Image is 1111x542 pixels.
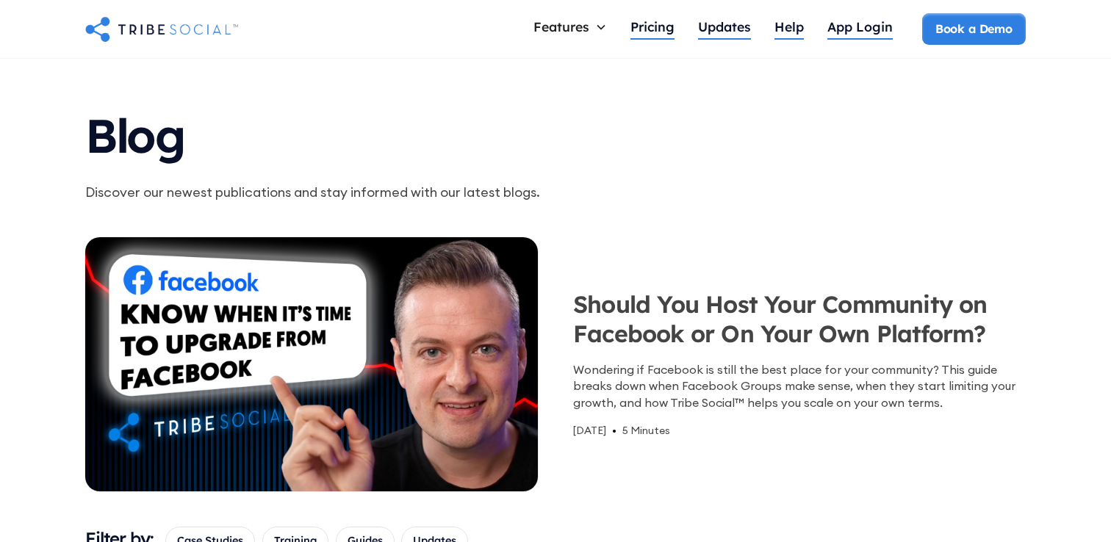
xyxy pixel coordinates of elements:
div: Features [533,18,589,35]
div: • [612,422,616,438]
a: App Login [816,12,905,45]
div: Features [522,12,619,40]
div: App Login [827,18,893,35]
div: Help [774,18,804,35]
a: Should You Host Your Community on Facebook or On Your Own Platform?Wondering if Facebook is still... [85,237,1026,492]
a: Help [763,12,816,45]
h1: Blog [85,94,650,170]
h3: Should You Host Your Community on Facebook or On Your Own Platform? [573,289,1026,355]
div: Updates [698,18,751,35]
a: home [85,14,238,43]
div: Pricing [630,18,675,35]
div: 5 Minutes [622,422,670,438]
div: [DATE] [573,422,606,438]
a: Pricing [619,12,686,45]
a: Updates [686,12,763,45]
div: Wondering if Facebook is still the best place for your community? This guide breaks down when Fac... [573,361,1026,411]
p: Discover our newest publications and stay informed with our latest blogs. [85,182,650,202]
a: Book a Demo [922,13,1026,44]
